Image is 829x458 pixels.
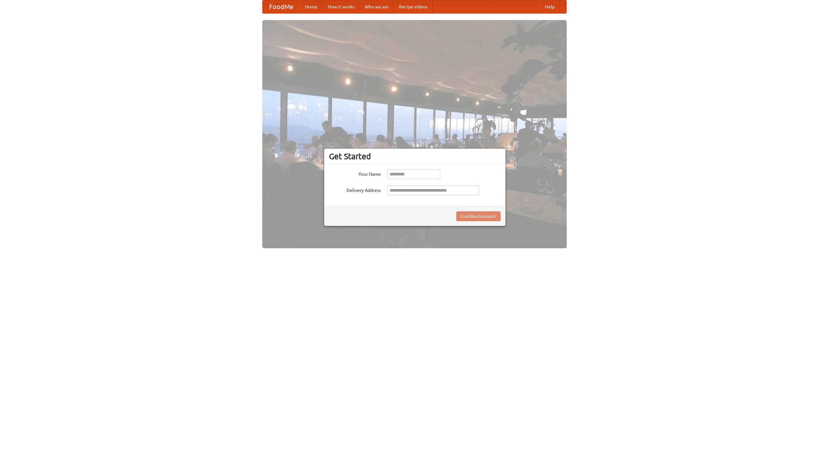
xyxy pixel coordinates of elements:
a: Help [540,0,560,13]
h3: Get Started [329,151,501,161]
label: Delivery Address [329,185,381,194]
a: Recipe videos [394,0,433,13]
a: FoodMe [263,0,300,13]
button: Find Restaurants! [456,211,501,221]
label: Your Name [329,169,381,177]
a: Who we are [359,0,394,13]
a: How it works [323,0,359,13]
a: Home [300,0,323,13]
